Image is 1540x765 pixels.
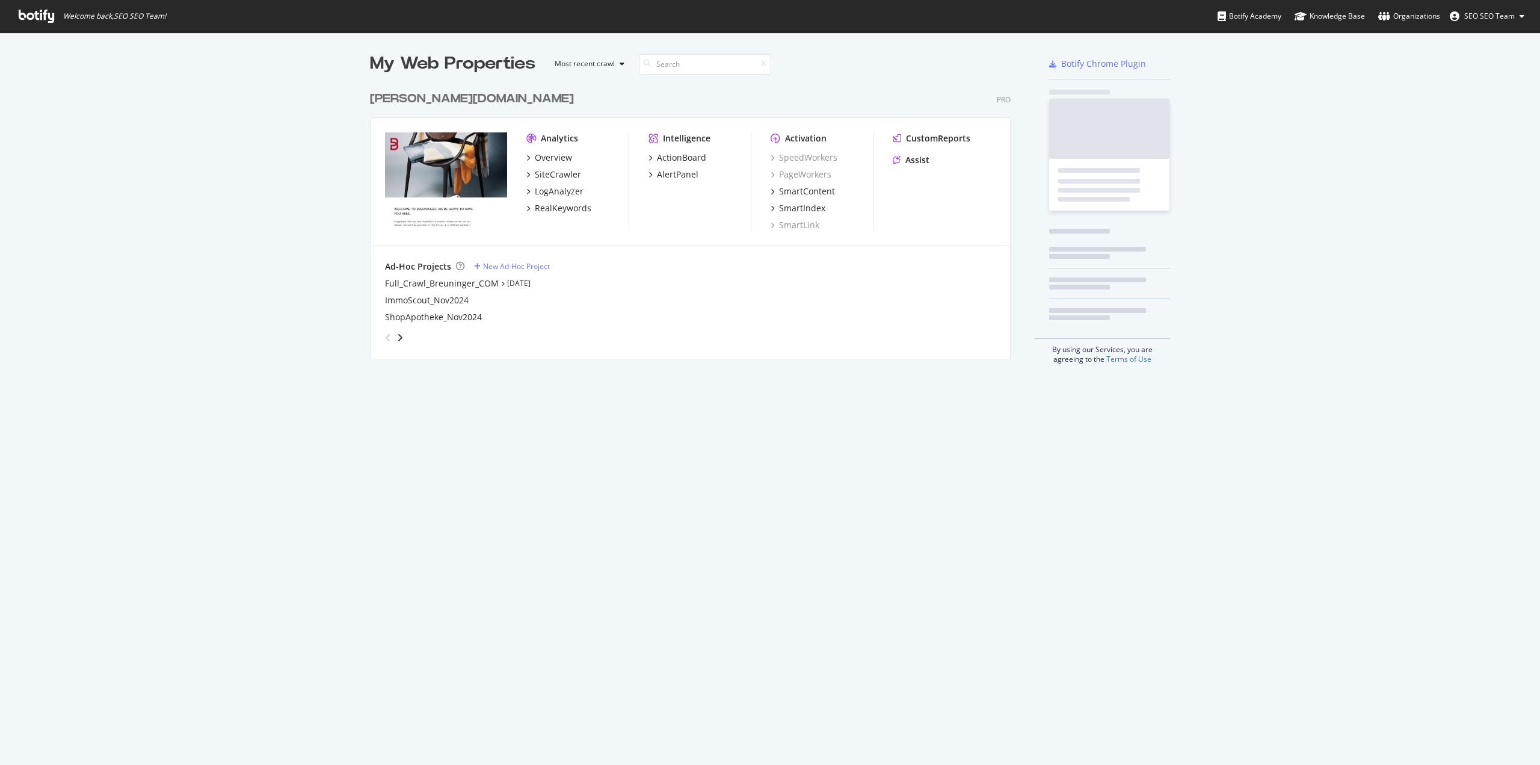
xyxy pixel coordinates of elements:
[1061,58,1146,70] div: Botify Chrome Plugin
[535,169,581,181] div: SiteCrawler
[648,152,706,164] a: ActionBoard
[1106,354,1151,364] a: Terms of Use
[555,60,615,67] div: Most recent crawl
[1295,10,1365,22] div: Knowledge Base
[771,202,825,214] a: SmartIndex
[526,152,572,164] a: Overview
[541,132,578,144] div: Analytics
[526,169,581,181] a: SiteCrawler
[657,152,706,164] div: ActionBoard
[771,185,835,197] a: SmartContent
[63,11,166,21] span: Welcome back, SEO SEO Team !
[663,132,710,144] div: Intelligence
[779,202,825,214] div: SmartIndex
[535,185,584,197] div: LogAnalyzer
[535,152,572,164] div: Overview
[396,332,404,344] div: angle-right
[1440,7,1534,26] button: SEO SEO Team
[474,261,550,271] a: New Ad-Hoc Project
[385,294,469,306] a: ImmoScout_Nov2024
[648,169,698,181] a: AlertPanel
[385,311,482,323] a: ShopApotheke_Nov2024
[370,90,579,108] a: [PERSON_NAME][DOMAIN_NAME]
[526,202,591,214] a: RealKeywords
[1218,10,1281,22] div: Botify Academy
[905,154,929,166] div: Assist
[893,154,929,166] a: Assist
[370,52,535,76] div: My Web Properties
[771,219,819,231] a: SmartLink
[370,90,574,108] div: [PERSON_NAME][DOMAIN_NAME]
[1464,11,1515,21] span: SEO SEO Team
[483,261,550,271] div: New Ad-Hoc Project
[380,328,396,347] div: angle-left
[385,261,451,273] div: Ad-Hoc Projects
[1049,58,1146,70] a: Botify Chrome Plugin
[507,278,531,288] a: [DATE]
[771,169,831,181] a: PageWorkers
[639,54,771,75] input: Search
[779,185,835,197] div: SmartContent
[1034,338,1170,364] div: By using our Services, you are agreeing to the
[1378,10,1440,22] div: Organizations
[771,152,837,164] a: SpeedWorkers
[785,132,827,144] div: Activation
[385,277,499,290] a: Full_Crawl_Breuninger_COM
[893,132,970,144] a: CustomReports
[906,132,970,144] div: CustomReports
[526,185,584,197] a: LogAnalyzer
[657,169,698,181] div: AlertPanel
[535,202,591,214] div: RealKeywords
[997,94,1011,105] div: Pro
[370,76,1020,359] div: grid
[545,54,629,73] button: Most recent crawl
[385,132,507,230] img: breuninger.com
